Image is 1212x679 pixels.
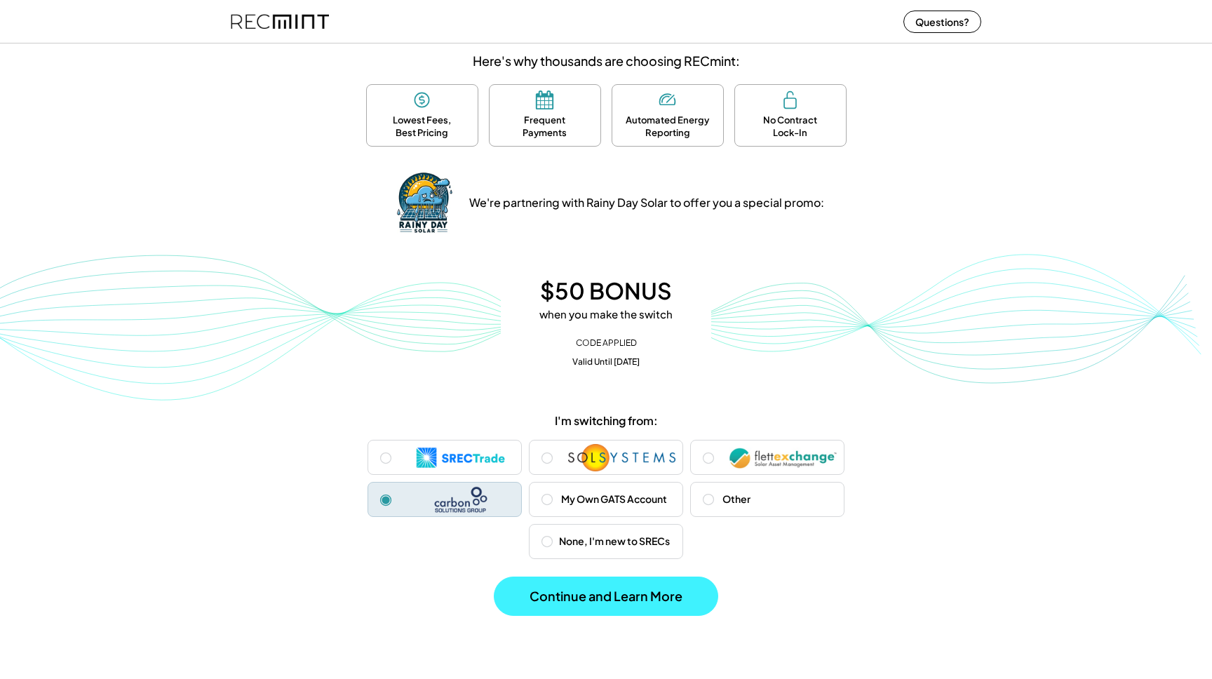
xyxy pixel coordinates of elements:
div: We're partnering with Rainy Day Solar to offer you a special promo: [469,194,824,211]
div: Lowest Fees, Best Pricing [372,114,472,139]
div: None, I'm new to SRECs [559,535,675,549]
button: Questions? [903,11,981,33]
img: recmint-logotype%403x%20%281%29.jpeg [231,3,329,40]
div: when you make the switch [515,308,697,321]
button: Continue and Learn More [494,577,718,616]
img: CSG%20Logo.png [407,486,514,514]
img: FlettExchange%20Logo.gif [729,444,837,472]
img: DALL%C2%B7E%202023-11-28%2009.08.28%20-%20Design%20a%20professional%20yet%20satirical%20logo%20fo... [389,168,459,238]
div: Other [722,492,837,506]
div: CODE APPLIED [515,338,697,348]
div: Valid Until [DATE] [515,357,697,367]
div: Frequent Payments [495,114,595,139]
img: SolSystems%20Logo.png [568,444,675,472]
img: SRECTrade.png [407,444,514,472]
div: My Own GATS Account [561,492,675,506]
div: I'm switching from: [555,413,658,429]
div: Automated Energy Reporting [618,114,718,139]
div: No Contract Lock-In [741,114,840,139]
div: $50 BONUS [515,277,697,304]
